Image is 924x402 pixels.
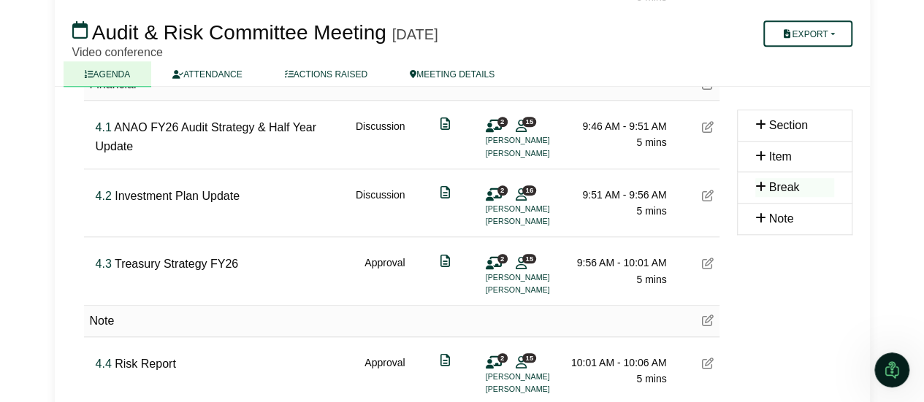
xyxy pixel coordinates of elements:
li: [PERSON_NAME] [486,147,595,160]
span: Risk Report [115,357,176,370]
span: Video conference [72,46,163,58]
div: 9:46 AM - 9:51 AM [565,118,667,134]
span: Click to fine tune number [96,258,112,270]
li: [PERSON_NAME] [486,203,595,215]
span: 2 [497,185,508,195]
span: 2 [497,353,508,363]
span: Click to fine tune number [96,121,112,134]
a: ATTENDANCE [151,61,263,87]
span: Audit & Risk Committee Meeting [92,21,386,44]
a: ACTIONS RAISED [264,61,389,87]
button: Export [763,20,852,47]
span: 2 [497,117,508,126]
span: 15 [522,117,536,126]
iframe: Intercom live chat [874,352,909,387]
div: 10:01 AM - 10:06 AM [565,355,667,371]
li: [PERSON_NAME] [486,134,595,147]
span: Investment Plan Update [115,190,240,202]
li: [PERSON_NAME] [486,284,595,296]
span: 5 mins [636,274,666,285]
div: 9:56 AM - 10:01 AM [565,255,667,271]
span: 15 [522,254,536,263]
span: Note [769,212,794,225]
span: 5 mins [636,373,666,384]
li: [PERSON_NAME] [486,371,595,383]
li: [PERSON_NAME] [486,215,595,228]
span: Click to fine tune number [96,357,112,370]
span: 16 [522,185,536,195]
span: Section [769,119,808,131]
span: Item [769,150,792,163]
div: Discussion [356,118,405,160]
span: Break [769,181,800,193]
li: [PERSON_NAME] [486,383,595,395]
a: MEETING DETAILS [389,61,516,87]
span: 2 [497,254,508,263]
span: Note [90,314,115,327]
div: Approval [364,255,405,296]
span: 5 mins [636,205,666,217]
li: [PERSON_NAME] [486,271,595,284]
span: Treasury Strategy FY26 [115,258,238,270]
div: 9:51 AM - 9:56 AM [565,187,667,203]
div: Approval [364,355,405,396]
span: 5 mins [636,136,666,148]
span: 15 [522,353,536,363]
a: AGENDA [64,61,152,87]
div: [DATE] [392,26,438,43]
div: Discussion [356,187,405,228]
span: ANAO FY26 Audit Strategy & Half Year Update [96,121,316,152]
span: Click to fine tune number [96,190,112,202]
